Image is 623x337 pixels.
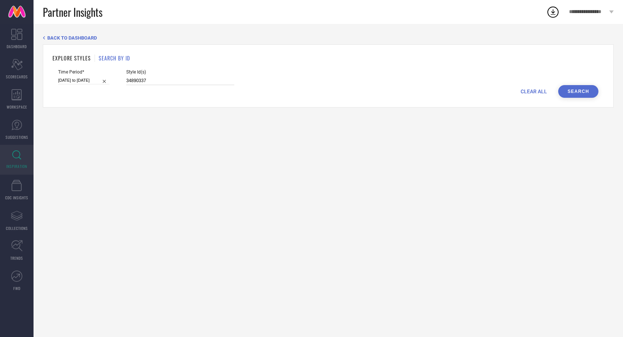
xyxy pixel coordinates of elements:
input: Enter comma separated style ids e.g. 12345, 67890 [126,77,234,85]
span: FWD [13,285,20,291]
div: Back TO Dashboard [43,35,614,41]
span: COLLECTIONS [6,225,28,231]
h1: EXPLORE STYLES [53,54,91,62]
span: Time Period* [58,69,109,75]
span: TRENDS [10,255,23,261]
h1: SEARCH BY ID [99,54,130,62]
input: Select time period [58,77,109,84]
span: Style Id(s) [126,69,234,75]
span: DASHBOARD [7,44,27,49]
span: INSPIRATION [6,163,27,169]
span: WORKSPACE [7,104,27,110]
span: SCORECARDS [6,74,28,79]
span: Partner Insights [43,4,102,20]
div: Open download list [546,5,560,19]
span: CDC INSIGHTS [5,195,28,200]
button: Search [558,85,598,98]
span: SUGGESTIONS [6,134,28,140]
span: CLEAR ALL [521,88,547,94]
span: BACK TO DASHBOARD [47,35,97,41]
